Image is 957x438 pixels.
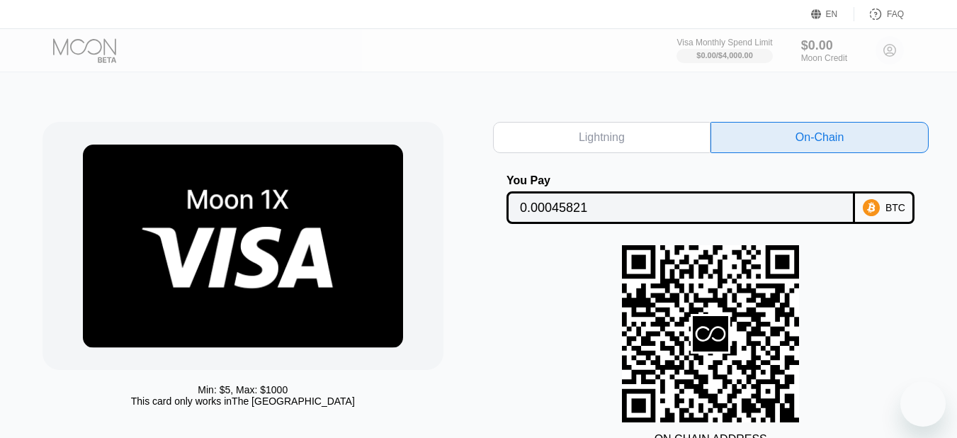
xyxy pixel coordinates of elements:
div: This card only works in The [GEOGRAPHIC_DATA] [131,395,355,407]
div: On-Chain [710,122,929,153]
div: FAQ [854,7,904,21]
div: EN [826,9,838,19]
div: On-Chain [795,130,844,145]
div: $0.00 / $4,000.00 [696,51,753,60]
div: You Pay [506,174,855,187]
iframe: Button to launch messaging window [900,381,946,427]
div: You PayBTC [493,174,929,224]
div: BTC [885,202,905,213]
div: EN [811,7,854,21]
div: FAQ [887,9,904,19]
div: Lightning [493,122,711,153]
div: Lightning [579,130,625,145]
div: Visa Monthly Spend Limit$0.00/$4,000.00 [676,38,772,63]
div: Min: $ 5 , Max: $ 1000 [198,384,288,395]
div: Visa Monthly Spend Limit [676,38,772,47]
